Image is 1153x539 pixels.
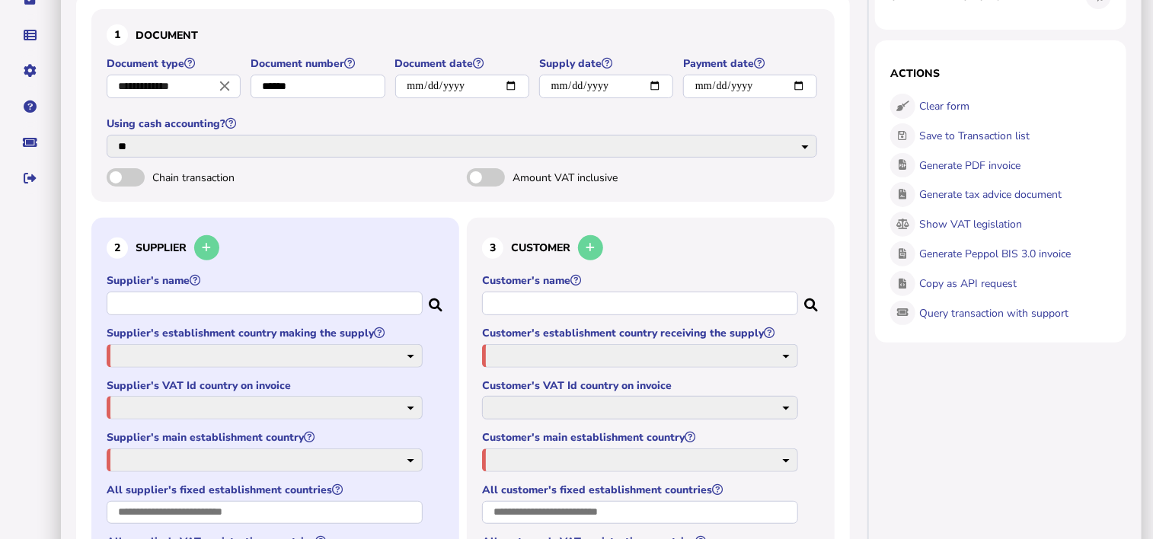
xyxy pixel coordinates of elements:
label: Customer's main establishment country [482,430,800,445]
span: Amount VAT inclusive [513,171,672,185]
app-field: Select a document type [107,56,243,109]
label: Supplier's main establishment country [107,430,425,445]
button: Manage settings [14,55,46,87]
button: Add a new customer to the database [578,235,603,260]
label: Supplier's establishment country making the supply [107,326,425,340]
button: Add a new supplier to the database [194,235,219,260]
label: Using cash accounting? [107,116,819,131]
label: Customer's name [482,273,800,288]
div: 3 [482,238,503,259]
button: Data manager [14,19,46,51]
div: 2 [107,238,128,259]
i: Data manager [24,35,37,36]
h3: Customer [482,233,819,263]
label: Customer's establishment country receiving the supply [482,326,800,340]
button: Help pages [14,91,46,123]
label: All customer's fixed establishment countries [482,483,800,497]
label: Supply date [539,56,676,71]
label: Document number [251,56,387,71]
h3: Supplier [107,233,444,263]
button: Raise a support ticket [14,126,46,158]
label: Document date [395,56,532,71]
i: Search for a dummy customer [804,294,819,306]
label: Customer's VAT Id country on invoice [482,378,800,393]
label: All supplier's fixed establishment countries [107,483,425,497]
span: Chain transaction [152,171,312,185]
label: Supplier's VAT Id country on invoice [107,378,425,393]
div: 1 [107,24,128,46]
label: Document type [107,56,243,71]
button: Sign out [14,162,46,194]
label: Payment date [683,56,819,71]
h3: Document [107,24,819,46]
label: Supplier's name [107,273,425,288]
h1: Actions [890,66,1111,81]
i: Close [216,78,233,94]
i: Search for a dummy seller [429,294,444,306]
